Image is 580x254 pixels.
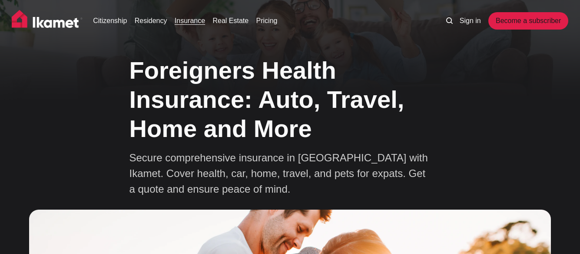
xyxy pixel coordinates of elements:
[129,56,451,144] h1: Foreigners Health Insurance: Auto, Travel, Home and More
[12,10,83,32] img: Ikamet home
[129,150,434,197] p: Secure comprehensive insurance in [GEOGRAPHIC_DATA] with Ikamet. Cover health, car, home, travel,...
[135,16,167,26] a: Residency
[212,16,249,26] a: Real Estate
[460,16,481,26] a: Sign in
[256,16,278,26] a: Pricing
[93,16,127,26] a: Citizenship
[488,12,568,30] a: Become a subscriber
[175,16,205,26] a: Insurance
